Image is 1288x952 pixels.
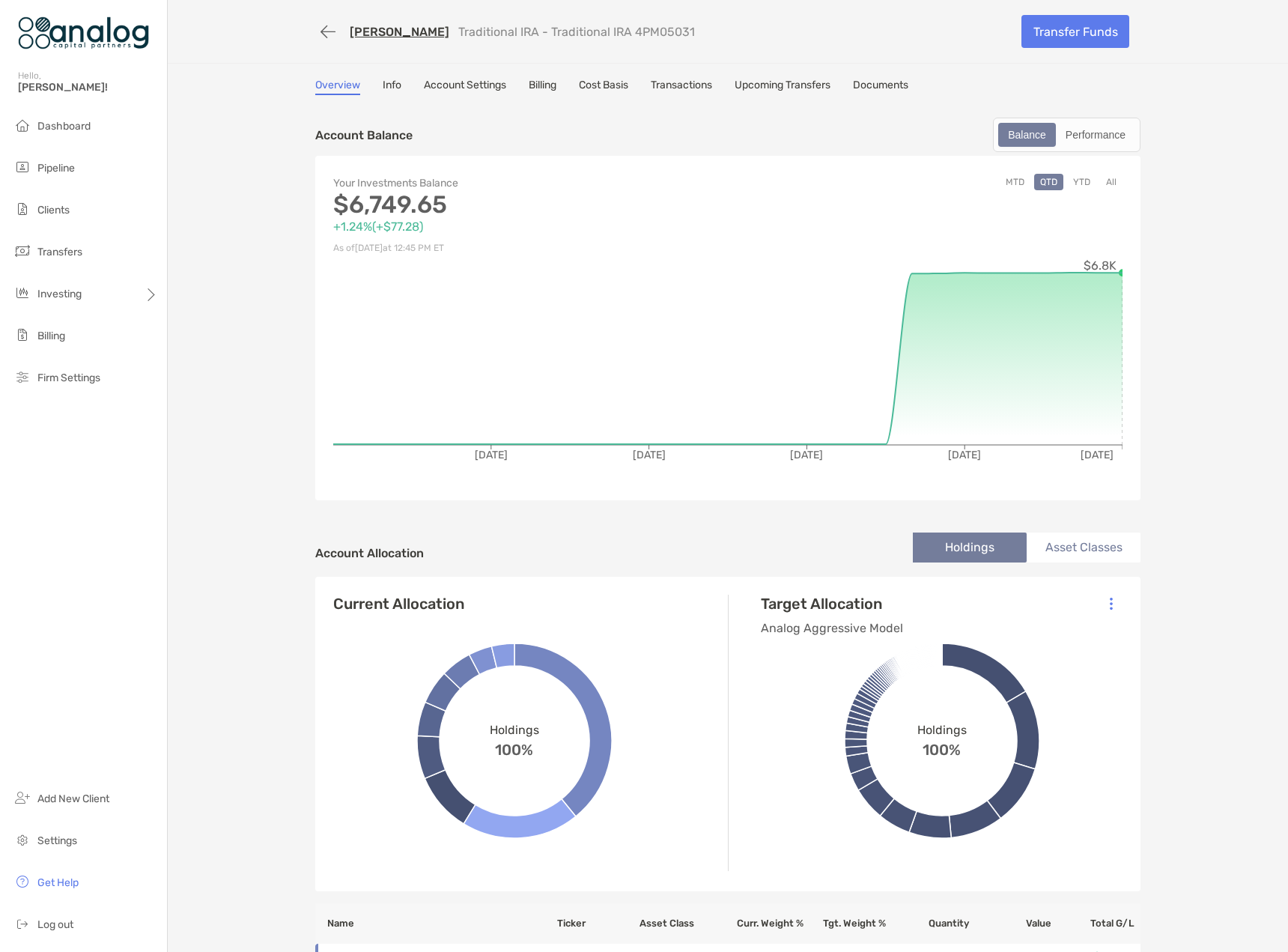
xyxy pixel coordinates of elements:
[735,79,830,95] a: Upcoming Transfers
[1000,174,1030,190] button: MTD
[13,158,31,176] img: pipeline icon
[458,25,695,39] p: Traditional IRA - Traditional IRA 4PM05031
[1027,533,1140,563] li: Asset Classes
[37,834,77,847] span: Settings
[804,903,887,944] th: Tgt. Weight %
[424,79,506,95] a: Account Settings
[13,326,31,344] img: billing icon
[315,546,424,560] h4: Account Allocation
[13,873,31,891] img: get-help icon
[333,195,728,214] p: $6,749.65
[37,792,109,805] span: Add New Client
[1057,124,1134,145] div: Performance
[475,449,508,461] tspan: [DATE]
[13,789,31,807] img: add_new_client icon
[1021,15,1129,48] a: Transfer Funds
[13,831,31,849] img: settings icon
[37,918,73,931] span: Log out
[37,120,91,133] span: Dashboard
[761,595,903,613] h4: Target Allocation
[18,6,149,60] img: Zoe Logo
[13,116,31,134] img: dashboard icon
[1000,124,1054,145] div: Balance
[761,619,903,637] p: Analog Aggressive Model
[37,246,82,258] span: Transfers
[37,162,75,175] span: Pipeline
[1034,174,1063,190] button: QTD
[1110,597,1113,610] img: Icon List Menu
[37,204,70,216] span: Clients
[333,174,728,192] p: Your Investments Balance
[315,79,360,95] a: Overview
[13,368,31,386] img: firm-settings icon
[315,126,413,145] p: Account Balance
[18,81,158,94] span: [PERSON_NAME]!
[639,903,721,944] th: Asset Class
[13,200,31,218] img: clients icon
[887,903,969,944] th: Quantity
[633,449,666,461] tspan: [DATE]
[333,239,728,258] p: As of [DATE] at 12:45 PM ET
[495,737,533,759] span: 100%
[556,903,639,944] th: Ticker
[917,723,967,737] span: Holdings
[721,903,804,944] th: Curr. Weight %
[13,242,31,260] img: transfers icon
[1052,903,1140,944] th: Total G/L
[651,79,712,95] a: Transactions
[37,288,82,300] span: Investing
[350,25,449,39] a: [PERSON_NAME]
[490,723,539,737] span: Holdings
[579,79,628,95] a: Cost Basis
[1081,449,1114,461] tspan: [DATE]
[383,79,401,95] a: Info
[853,79,908,95] a: Documents
[13,915,31,933] img: logout icon
[1100,174,1123,190] button: All
[948,449,981,461] tspan: [DATE]
[37,330,65,342] span: Billing
[13,284,31,302] img: investing icon
[37,372,100,384] span: Firm Settings
[913,533,1027,563] li: Holdings
[333,595,464,613] h4: Current Allocation
[333,217,728,236] p: +1.24% ( +$77.28 )
[37,876,79,889] span: Get Help
[923,737,961,759] span: 100%
[1084,258,1117,273] tspan: $6.8K
[970,903,1052,944] th: Value
[993,118,1140,152] div: segmented control
[315,903,556,944] th: Name
[529,79,556,95] a: Billing
[1067,174,1096,190] button: YTD
[790,449,823,461] tspan: [DATE]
